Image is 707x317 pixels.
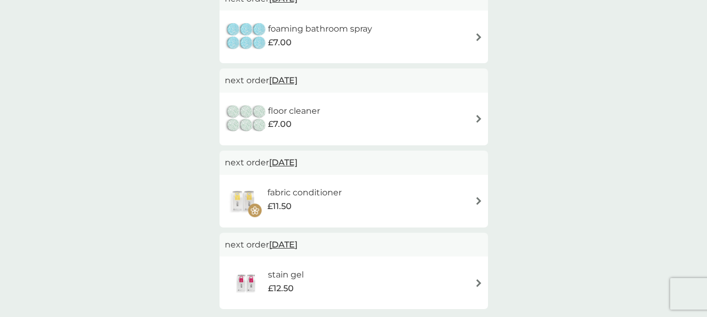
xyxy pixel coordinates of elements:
[267,186,342,200] h6: fabric conditioner
[268,36,292,49] span: £7.00
[269,152,297,173] span: [DATE]
[269,234,297,255] span: [DATE]
[225,238,483,252] p: next order
[225,183,262,220] img: fabric conditioner
[268,22,372,36] h6: foaming bathroom spray
[225,18,268,55] img: foaming bathroom spray
[225,74,483,87] p: next order
[225,101,268,137] img: floor cleaner
[225,156,483,170] p: next order
[475,279,483,287] img: arrow right
[268,282,294,295] span: £12.50
[267,200,292,213] span: £11.50
[475,197,483,205] img: arrow right
[475,115,483,123] img: arrow right
[268,117,292,131] span: £7.00
[268,268,304,282] h6: stain gel
[268,104,320,118] h6: floor cleaner
[225,264,268,301] img: stain gel
[475,33,483,41] img: arrow right
[269,70,297,91] span: [DATE]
